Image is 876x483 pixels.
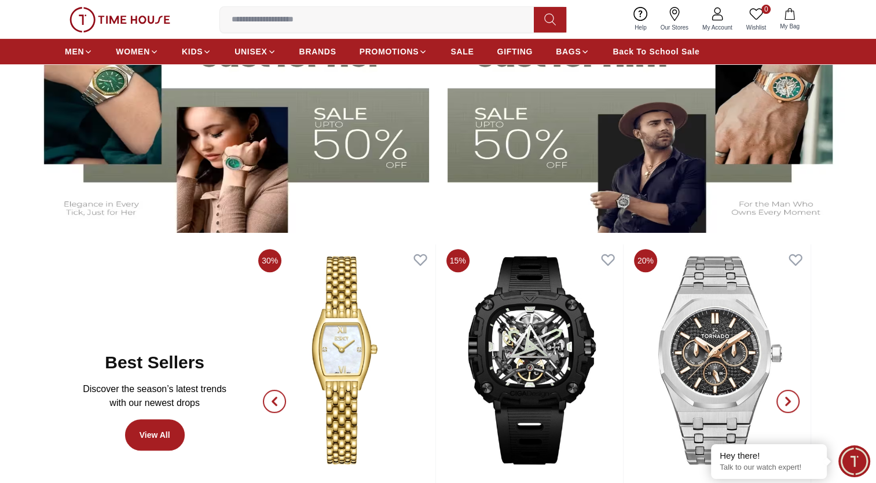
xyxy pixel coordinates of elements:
[446,249,470,272] span: 15%
[234,41,276,62] a: UNISEX
[613,46,699,57] span: Back To School Sale
[556,41,589,62] a: BAGS
[630,23,651,32] span: Help
[497,46,533,57] span: GIFTING
[450,41,474,62] a: SALE
[720,463,818,473] p: Talk to our watch expert!
[698,23,737,32] span: My Account
[739,5,773,34] a: 0Wishlist
[773,6,807,33] button: My Bag
[450,46,474,57] span: SALE
[299,46,336,57] span: BRANDS
[234,46,267,57] span: UNISEX
[125,419,185,451] a: View All
[116,41,159,62] a: WOMEN
[448,10,849,233] img: Men's Watches Banner
[105,352,204,373] h2: Best Sellers
[360,46,419,57] span: PROMOTIONS
[838,445,870,477] div: Chat Widget
[613,41,699,62] a: Back To School Sale
[299,41,336,62] a: BRANDS
[654,5,695,34] a: Our Stores
[116,46,150,57] span: WOMEN
[634,249,657,272] span: 20%
[720,450,818,462] div: Hey there!
[65,46,84,57] span: MEN
[628,5,654,34] a: Help
[656,23,693,32] span: Our Stores
[28,10,429,233] img: Women's Watches Banner
[629,244,811,476] img: Tornado Aurora Nova Men's Black Dial Multi Function Watch - T23104-SBSBK
[360,41,428,62] a: PROMOTIONS
[556,46,581,57] span: BAGS
[69,7,170,32] img: ...
[742,23,771,32] span: Wishlist
[182,41,211,62] a: KIDS
[254,244,435,476] img: Ecstacy Women's Analog MOP Dial Watch - E25501-GBGM
[775,22,804,31] span: My Bag
[497,41,533,62] a: GIFTING
[74,382,235,410] p: Discover the season’s latest trends with our newest drops
[761,5,771,14] span: 0
[442,244,623,476] img: Ciga Design X Series Men's Mechanical Black Dial Watch - X051-BB01- W5B
[65,41,93,62] a: MEN
[182,46,203,57] span: KIDS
